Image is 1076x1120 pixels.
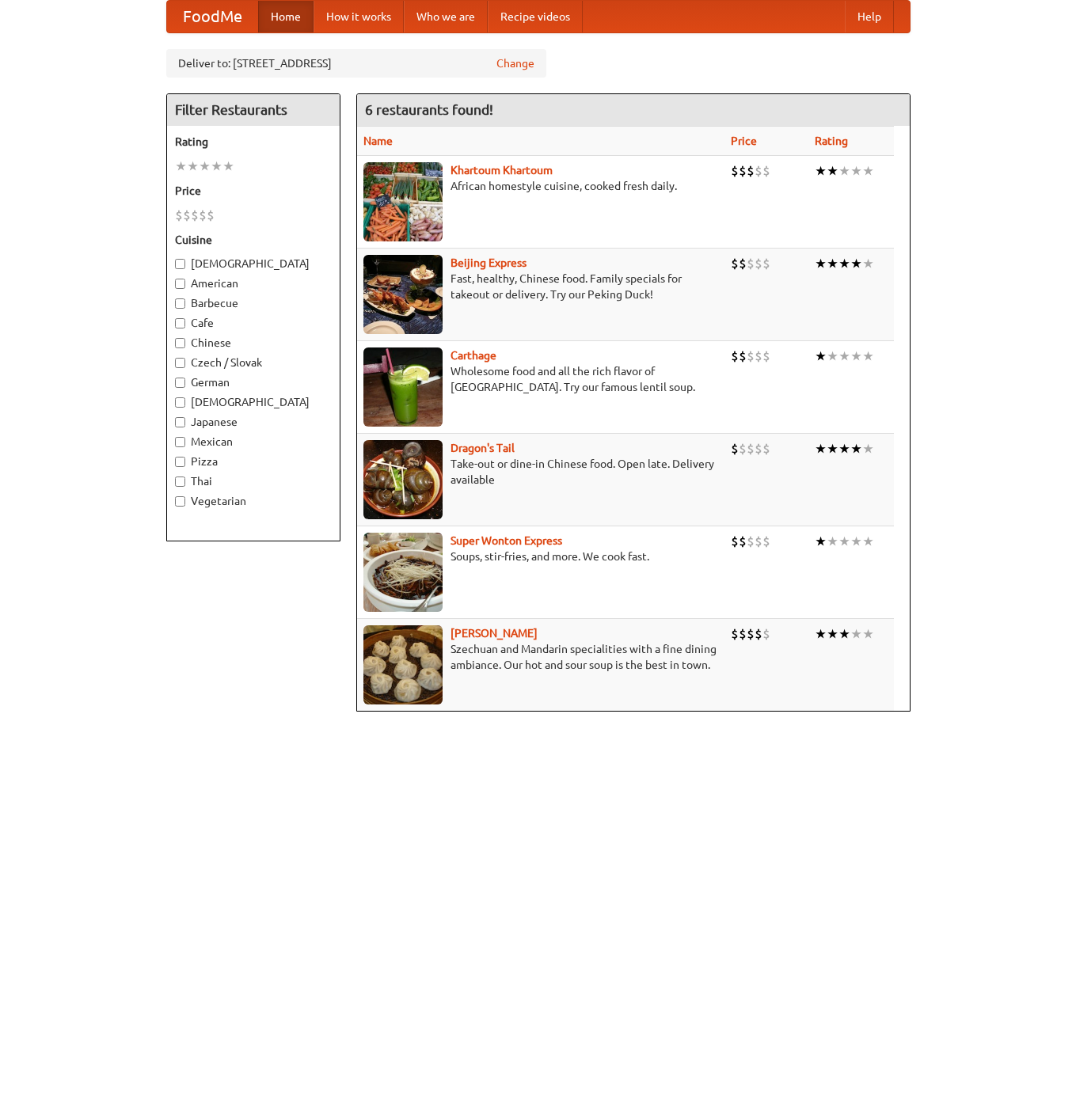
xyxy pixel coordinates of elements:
img: superwonton.jpg [363,533,443,612]
li: ★ [211,158,222,175]
p: Szechuan and Mandarin specialities with a fine dining ambiance. Our hot and sour soup is the best... [363,641,718,673]
li: $ [739,533,747,550]
li: $ [762,162,770,180]
li: ★ [815,440,827,457]
li: ★ [199,158,211,175]
li: $ [755,162,762,180]
li: ★ [850,440,862,457]
img: beijing.jpg [363,255,443,334]
a: Super Wonton Express [451,534,562,547]
li: ★ [838,440,850,457]
a: Name [363,135,393,147]
li: $ [747,533,755,550]
p: Fast, healthy, Chinese food. Family specials for takeout or delivery. Try our Peking Duck! [363,271,718,302]
li: $ [755,533,762,550]
h5: Price [175,183,332,199]
p: Take-out or dine-in Chinese food. Open late. Delivery available [363,456,718,488]
li: $ [731,440,739,457]
a: Who we are [404,1,488,32]
label: Barbecue [175,295,332,311]
input: Chinese [175,338,185,348]
input: Czech / Slovak [175,358,185,368]
a: Khartoum Khartoum [451,164,553,177]
li: $ [747,625,755,643]
li: ★ [815,625,827,643]
li: $ [755,440,762,457]
li: ★ [850,347,862,365]
a: How it works [314,1,404,32]
li: $ [755,255,762,272]
li: $ [739,162,747,180]
input: Cafe [175,318,185,328]
li: $ [175,207,183,224]
li: ★ [838,625,850,643]
img: shandong.jpg [363,625,443,704]
li: ★ [838,347,850,365]
label: Mexican [175,434,332,450]
p: Wholesome food and all the rich flavor of [GEOGRAPHIC_DATA]. Try our famous lentil soup. [363,363,718,395]
li: $ [762,347,770,365]
label: [DEMOGRAPHIC_DATA] [175,256,332,271]
li: ★ [862,162,874,180]
div: Deliver to: [STREET_ADDRESS] [166,49,546,78]
a: Beijing Express [451,256,527,269]
li: ★ [815,533,827,550]
li: $ [731,255,739,272]
input: Japanese [175,417,185,427]
li: ★ [175,158,187,175]
li: ★ [827,347,838,365]
li: $ [747,162,755,180]
li: ★ [850,625,862,643]
li: ★ [838,162,850,180]
li: ★ [815,255,827,272]
li: ★ [850,533,862,550]
input: [DEMOGRAPHIC_DATA] [175,397,185,408]
img: khartoum.jpg [363,162,443,241]
a: Price [731,135,757,147]
img: carthage.jpg [363,347,443,427]
input: Vegetarian [175,496,185,507]
input: Pizza [175,457,185,467]
li: ★ [815,347,827,365]
label: Pizza [175,454,332,469]
p: African homestyle cuisine, cooked fresh daily. [363,178,718,194]
li: ★ [827,255,838,272]
p: Soups, stir-fries, and more. We cook fast. [363,549,718,564]
label: Thai [175,473,332,489]
li: ★ [838,533,850,550]
li: $ [739,625,747,643]
h5: Cuisine [175,232,332,248]
li: ★ [862,440,874,457]
a: Recipe videos [488,1,583,32]
label: Japanese [175,414,332,430]
li: ★ [827,625,838,643]
ng-pluralize: 6 restaurants found! [365,102,493,117]
input: Mexican [175,437,185,447]
li: ★ [815,162,827,180]
input: German [175,378,185,388]
li: $ [199,207,207,224]
li: $ [762,533,770,550]
li: ★ [862,255,874,272]
input: [DEMOGRAPHIC_DATA] [175,259,185,269]
li: ★ [862,533,874,550]
li: ★ [850,162,862,180]
li: $ [755,625,762,643]
li: $ [183,207,191,224]
li: ★ [862,625,874,643]
input: Barbecue [175,298,185,309]
b: [PERSON_NAME] [451,627,538,640]
input: Thai [175,476,185,487]
li: ★ [862,347,874,365]
li: $ [747,255,755,272]
li: $ [747,440,755,457]
label: [DEMOGRAPHIC_DATA] [175,394,332,410]
li: ★ [827,533,838,550]
label: Cafe [175,315,332,331]
li: ★ [187,158,199,175]
b: Carthage [451,349,496,362]
li: $ [747,347,755,365]
a: Dragon's Tail [451,442,515,454]
li: $ [191,207,199,224]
